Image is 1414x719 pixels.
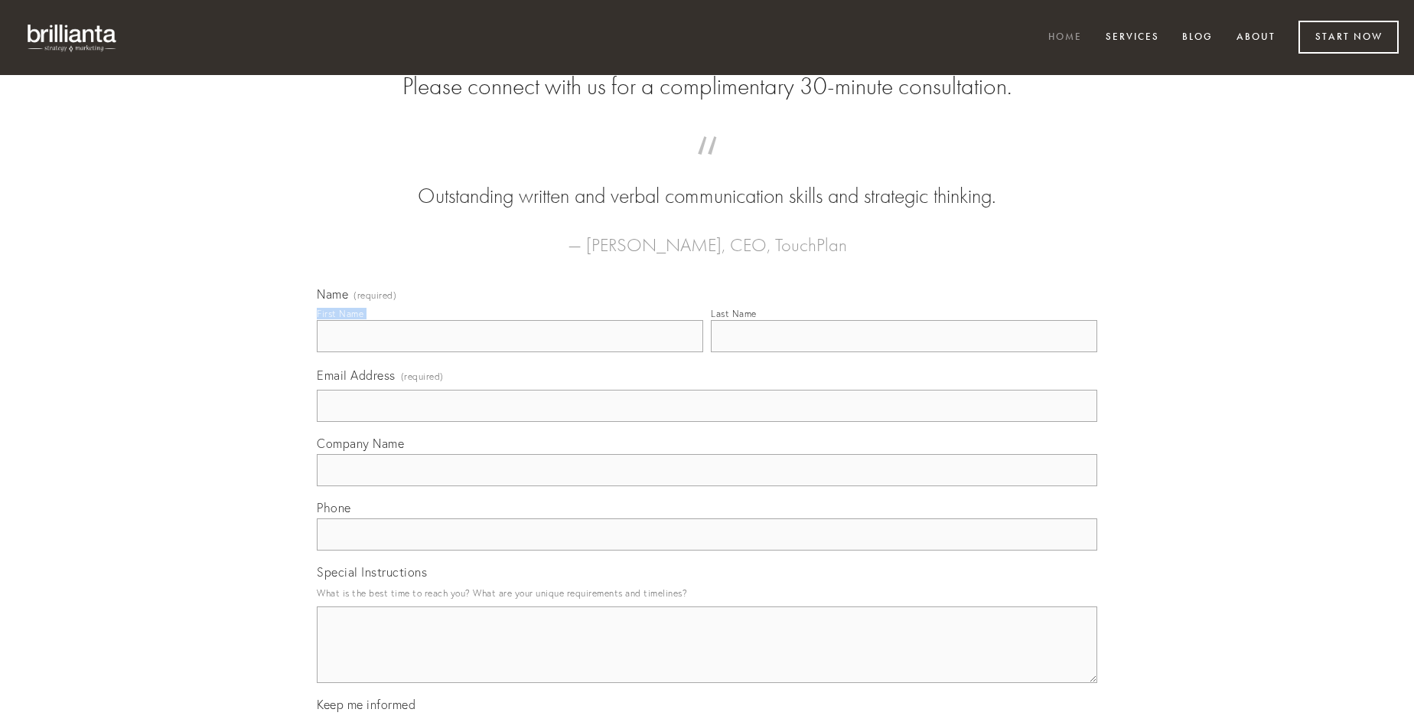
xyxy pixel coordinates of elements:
[317,436,404,451] span: Company Name
[341,211,1073,260] figcaption: — [PERSON_NAME], CEO, TouchPlan
[1096,25,1169,51] a: Services
[317,72,1097,101] h2: Please connect with us for a complimentary 30-minute consultation.
[1172,25,1223,51] a: Blog
[711,308,757,319] div: Last Name
[317,500,351,515] span: Phone
[353,291,396,300] span: (required)
[317,286,348,302] span: Name
[1298,21,1399,54] a: Start Now
[317,308,363,319] div: First Name
[317,564,427,580] span: Special Instructions
[341,152,1073,211] blockquote: Outstanding written and verbal communication skills and strategic thinking.
[317,368,396,383] span: Email Address
[317,583,1097,603] p: What is the best time to reach you? What are your unique requirements and timelines?
[341,152,1073,181] span: “
[15,15,130,60] img: brillianta - research, strategy, marketing
[401,366,444,387] span: (required)
[1038,25,1092,51] a: Home
[1227,25,1285,51] a: About
[317,697,415,712] span: Keep me informed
